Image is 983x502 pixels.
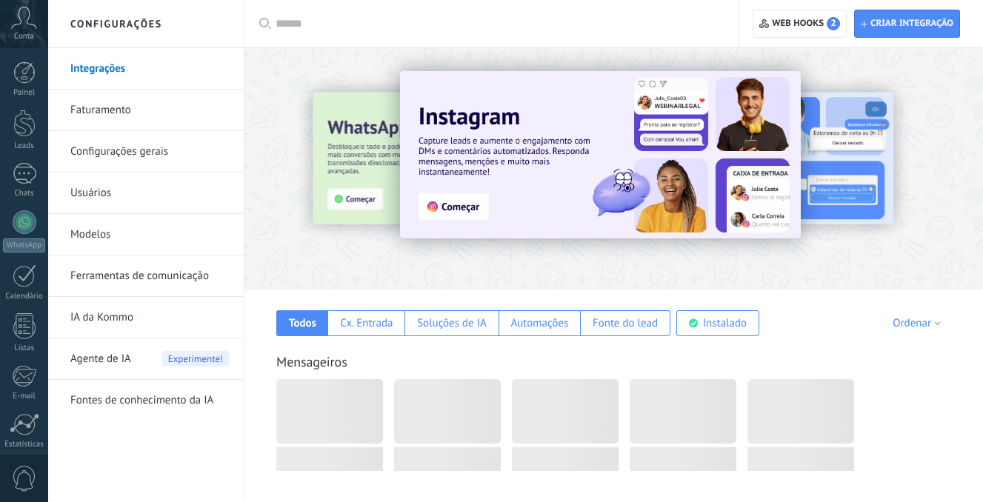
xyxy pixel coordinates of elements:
[48,173,244,214] li: Usuários
[593,316,658,330] div: Fonte do lead
[162,351,229,367] span: Experimente!
[48,90,244,131] li: Faturamento
[70,173,229,214] a: Usuários
[510,316,568,330] div: Automações
[893,316,945,330] div: Ordenar
[48,131,244,173] li: Configurações gerais
[70,48,229,90] a: Integrações
[14,32,34,41] span: Conta
[3,189,46,198] div: Chats
[417,316,487,330] div: Soluções de IA
[772,17,840,30] span: Web hooks
[70,131,229,173] a: Configurações gerais
[70,338,229,380] a: Agente de IA Experimente!
[48,214,244,255] li: Modelos
[289,316,316,330] div: Todos
[70,380,229,421] a: Fontes de conhecimento da IA
[400,71,801,238] img: Slide 1
[70,90,229,131] a: Faturamento
[3,292,46,301] div: Calendário
[3,238,45,252] div: WhatsApp
[48,380,244,421] li: Fontes de conhecimento da IA
[340,316,393,330] div: Cx. Entrada
[870,18,953,30] span: Criar integração
[3,88,46,98] div: Painel
[276,353,347,370] a: Mensageiros
[3,392,46,401] div: E-mail
[70,214,229,255] a: Modelos
[48,338,244,380] li: Agente de IA
[827,17,840,30] span: 2
[854,10,960,38] button: Criar integração
[48,297,244,338] li: IA da Kommo
[70,338,131,380] span: Agente de IA
[753,10,847,38] button: Web hooks2
[48,48,244,90] li: Integrações
[703,316,747,330] div: Instalado
[3,440,46,449] div: Estatísticas
[70,297,229,338] a: IA da Kommo
[3,344,46,353] div: Listas
[70,255,229,297] a: Ferramentas de comunicação
[3,141,46,151] div: Leads
[48,255,244,297] li: Ferramentas de comunicação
